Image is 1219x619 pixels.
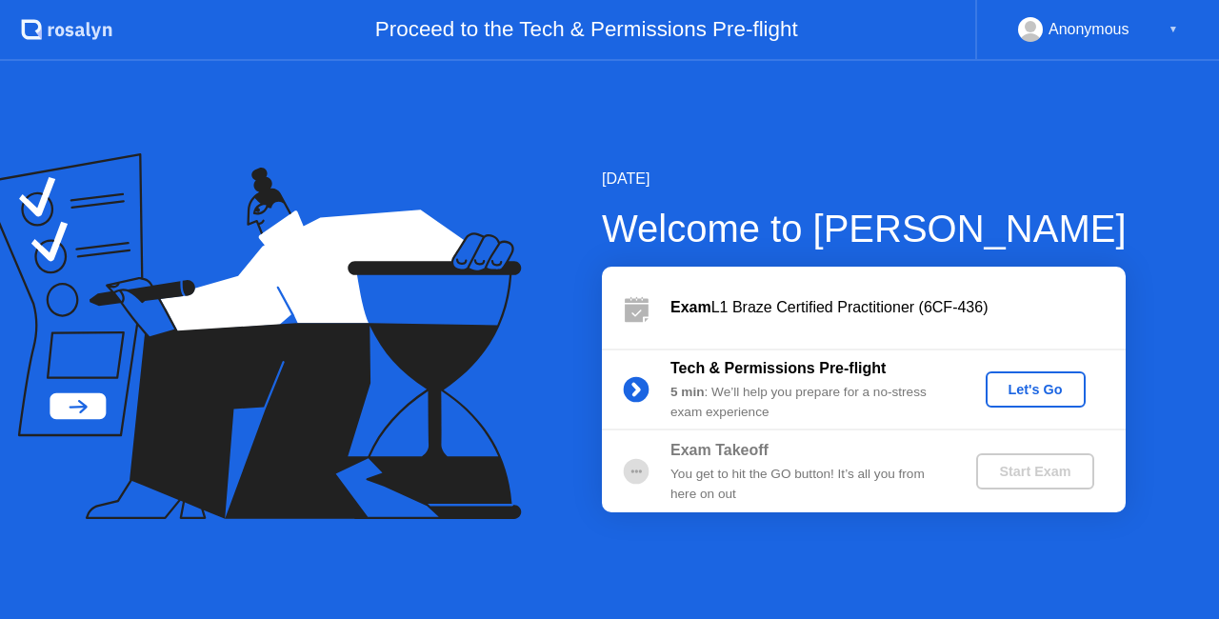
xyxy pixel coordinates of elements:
button: Start Exam [976,453,1093,489]
div: Anonymous [1049,17,1129,42]
b: Exam [670,299,711,315]
div: You get to hit the GO button! It’s all you from here on out [670,465,945,504]
button: Let's Go [986,371,1086,408]
div: [DATE] [602,168,1127,190]
div: L1 Braze Certified Practitioner (6CF-436) [670,296,1126,319]
div: Welcome to [PERSON_NAME] [602,200,1127,257]
div: Start Exam [984,464,1086,479]
div: Let's Go [993,382,1078,397]
b: 5 min [670,385,705,399]
b: Exam Takeoff [670,442,769,458]
div: : We’ll help you prepare for a no-stress exam experience [670,383,945,422]
div: ▼ [1169,17,1178,42]
b: Tech & Permissions Pre-flight [670,360,886,376]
